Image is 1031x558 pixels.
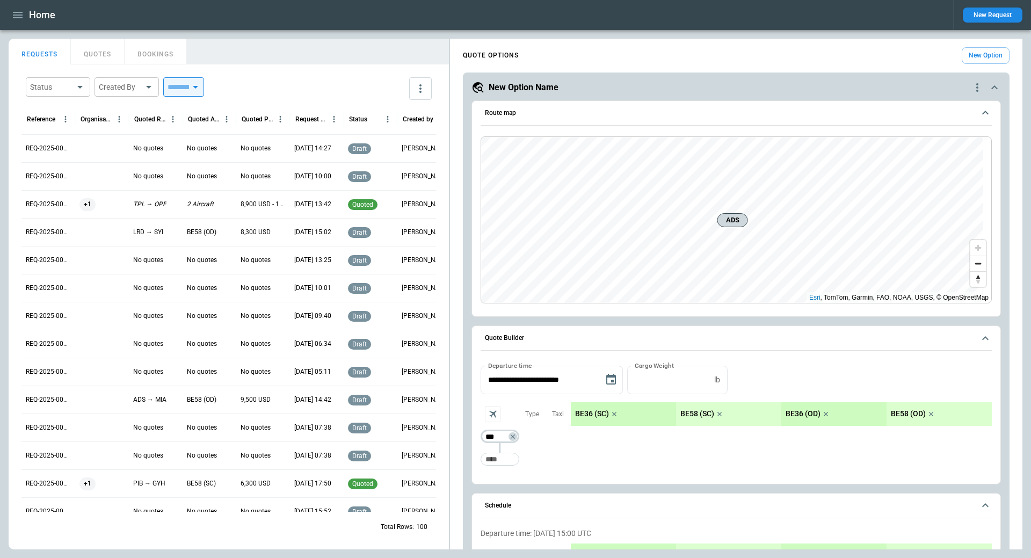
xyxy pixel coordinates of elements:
p: George O'Bryan [402,339,447,349]
p: No quotes [133,144,163,153]
div: Created By [99,82,142,92]
button: Zoom in [970,240,986,256]
button: Created by column menu [434,112,448,126]
span: Aircraft selection [485,406,501,422]
p: George O'Bryan [402,311,447,321]
p: Departure time: [DATE] 15:00 UTC [481,529,992,538]
span: draft [350,368,369,376]
span: +1 [79,470,96,497]
p: BE36 (SC) [575,409,609,418]
button: Quote Builder [481,326,992,351]
button: BOOKINGS [125,39,187,64]
button: New Option Namequote-option-actions [471,81,1001,94]
p: No quotes [187,144,217,153]
span: draft [350,257,369,264]
p: REQ-2025-000260 [26,423,71,432]
div: Too short [481,453,519,466]
p: No quotes [133,367,163,376]
h6: Route map [485,110,516,117]
canvas: Map [481,137,983,303]
p: 08/22/2025 17:50 [294,479,331,488]
button: Zoom out [970,256,986,271]
label: Departure time [488,361,532,370]
p: REQ-2025-000258 [26,479,71,488]
p: BE36 (OD) [786,409,821,418]
p: 08/26/2025 07:38 [294,451,331,460]
div: Route map [481,136,992,304]
button: New Option [962,47,1010,64]
button: Request Created At (UTC-05:00) column menu [327,112,341,126]
p: Allen Maki [402,479,447,488]
button: Organisation column menu [112,112,126,126]
p: 100 [416,523,427,532]
p: 08/29/2025 09:40 [294,311,331,321]
p: George O'Bryan [402,451,447,460]
p: No quotes [241,172,271,181]
p: BE36 (SC) [575,548,609,557]
span: draft [350,340,369,348]
p: No quotes [187,367,217,376]
p: Ben Gundermann [402,144,447,153]
p: No quotes [241,367,271,376]
button: REQUESTS [9,39,71,64]
div: quote-option-actions [971,81,984,94]
p: No quotes [133,256,163,265]
p: Ben Gundermann [402,172,447,181]
p: BE58 (SC) [187,479,216,488]
span: draft [350,229,369,236]
p: No quotes [241,284,271,293]
button: Reference column menu [59,112,72,126]
p: No quotes [187,451,217,460]
p: No quotes [133,311,163,321]
h4: QUOTE OPTIONS [463,53,519,58]
p: George O'Bryan [402,284,447,293]
p: Total Rows: [381,523,414,532]
p: No quotes [133,423,163,432]
button: Route map [481,101,992,126]
div: Quote Builder [481,366,992,471]
p: No quotes [241,451,271,460]
p: REQ-2025-000267 [26,228,71,237]
p: No quotes [133,284,163,293]
div: Status [30,82,73,92]
p: No quotes [241,311,271,321]
p: 09/05/2025 10:00 [294,172,331,181]
p: George O'Bryan [402,423,447,432]
p: BE58 (SC) [680,548,714,557]
p: REQ-2025-000263 [26,339,71,349]
p: No quotes [241,256,271,265]
span: draft [350,396,369,404]
p: REQ-2025-000264 [26,311,71,321]
p: 8,300 USD [241,228,271,237]
p: REQ-2025-000268 [26,200,71,209]
p: 09/04/2025 13:42 [294,200,331,209]
h1: Home [29,9,55,21]
p: George O'Bryan [402,367,447,376]
button: QUOTES [71,39,125,64]
p: 09/03/2025 15:02 [294,228,331,237]
p: Ben Gundermann [402,200,447,209]
p: LRD → SYI [133,228,163,237]
span: quoted [350,480,375,488]
p: 09/08/2025 14:27 [294,144,331,153]
p: 8,900 USD - 10,200 USD [241,200,286,209]
p: No quotes [187,311,217,321]
button: Quoted Price column menu [273,112,287,126]
p: No quotes [241,339,271,349]
div: scrollable content [571,402,992,426]
a: Esri [809,294,821,301]
div: Status [349,115,367,123]
p: BE58 (SC) [680,409,714,418]
p: No quotes [187,172,217,181]
button: Schedule [481,494,992,518]
p: REQ-2025-000262 [26,367,71,376]
button: Status column menu [381,112,395,126]
div: Request Created At (UTC-05:00) [295,115,327,123]
p: REQ-2025-000259 [26,451,71,460]
p: No quotes [241,423,271,432]
span: ADS [722,215,743,226]
p: BE58 (OD) [891,548,926,557]
p: 09/03/2025 10:01 [294,284,331,293]
div: Reference [27,115,55,123]
p: Type [525,410,539,419]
